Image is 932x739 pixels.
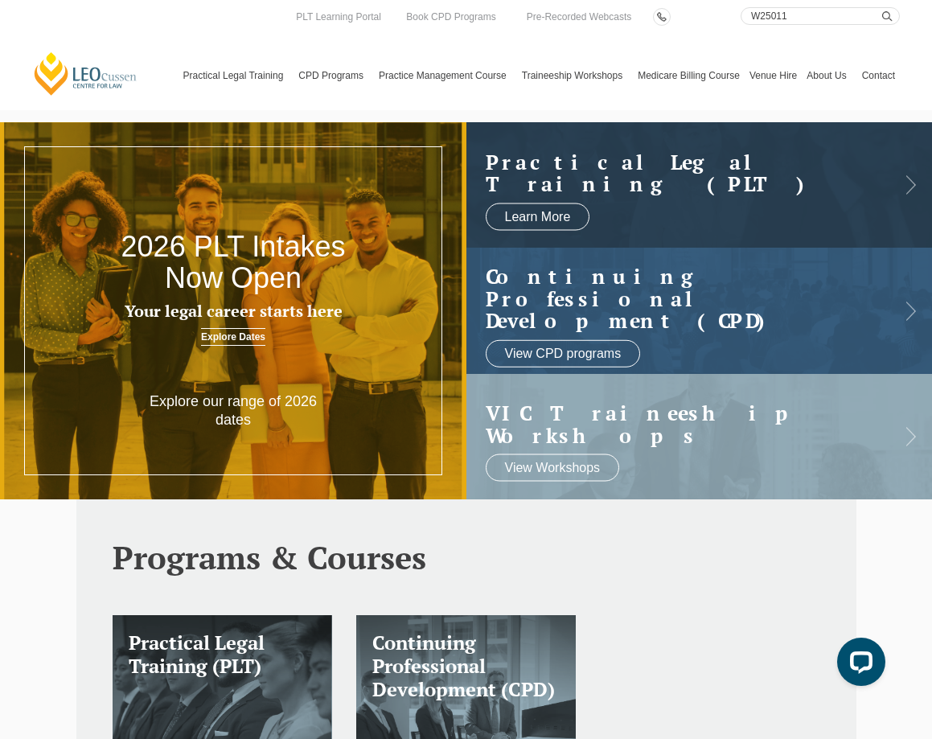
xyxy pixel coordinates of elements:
[523,8,636,26] a: Pre-Recorded Webcasts
[486,150,888,195] h2: Practical Legal Training (PLT)
[93,302,373,320] h3: Your legal career starts here
[374,41,517,110] a: Practice Management Course
[32,51,139,96] a: [PERSON_NAME] Centre for Law
[486,150,888,195] a: Practical LegalTraining (PLT)
[486,265,888,332] h2: Continuing Professional Development (CPD)
[486,402,888,446] a: VIC Traineeship Workshops
[93,231,373,294] h2: 2026 PLT Intakes Now Open
[824,631,892,699] iframe: LiveChat chat widget
[517,41,633,110] a: Traineeship Workshops
[802,41,856,110] a: About Us
[129,631,316,678] h3: Practical Legal Training (PLT)
[486,203,590,230] a: Learn More
[486,265,888,332] a: Continuing ProfessionalDevelopment (CPD)
[179,41,294,110] a: Practical Legal Training
[857,41,900,110] a: Contact
[140,392,326,430] p: Explore our range of 2026 dates
[372,631,560,700] h3: Continuing Professional Development (CPD)
[486,454,620,482] a: View Workshops
[745,41,802,110] a: Venue Hire
[486,339,641,367] a: View CPD programs
[113,540,820,575] h2: Programs & Courses
[294,41,374,110] a: CPD Programs
[201,328,265,346] a: Explore Dates
[633,41,745,110] a: Medicare Billing Course
[292,8,385,26] a: PLT Learning Portal
[402,8,499,26] a: Book CPD Programs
